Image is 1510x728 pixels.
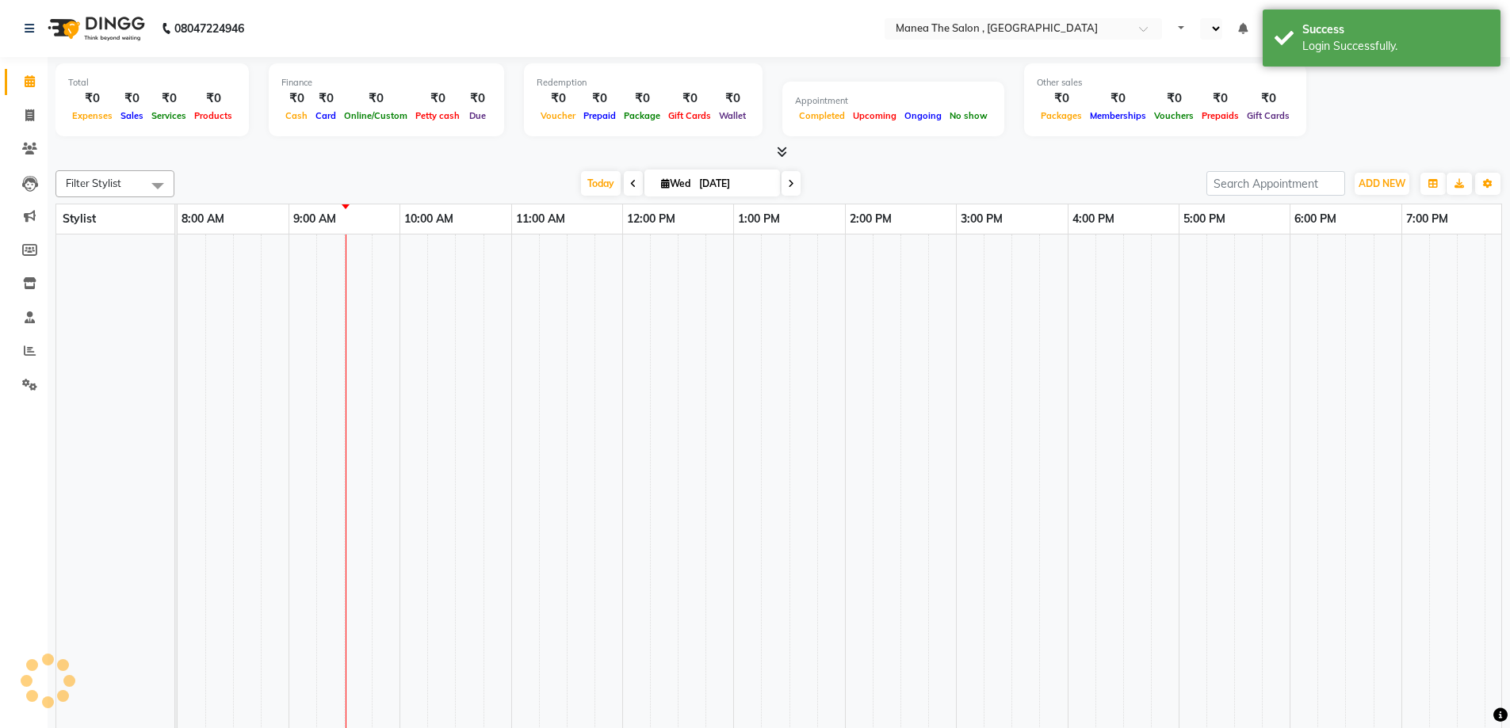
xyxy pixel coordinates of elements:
[1243,110,1294,121] span: Gift Cards
[1243,90,1294,108] div: ₹0
[289,208,340,231] a: 9:00 AM
[581,171,621,196] span: Today
[411,90,464,108] div: ₹0
[1302,38,1489,55] div: Login Successfully.
[1359,177,1405,189] span: ADD NEW
[657,177,694,189] span: Wed
[1037,110,1086,121] span: Packages
[664,110,715,121] span: Gift Cards
[1198,110,1243,121] span: Prepaids
[63,212,96,226] span: Stylist
[734,208,784,231] a: 1:00 PM
[281,76,491,90] div: Finance
[1037,76,1294,90] div: Other sales
[537,76,750,90] div: Redemption
[1086,90,1150,108] div: ₹0
[694,172,774,196] input: 2025-09-03
[957,208,1007,231] a: 3:00 PM
[1206,171,1345,196] input: Search Appointment
[579,90,620,108] div: ₹0
[147,110,190,121] span: Services
[174,6,244,51] b: 08047224946
[465,110,490,121] span: Due
[340,90,411,108] div: ₹0
[1179,208,1229,231] a: 5:00 PM
[68,110,117,121] span: Expenses
[946,110,992,121] span: No show
[1198,90,1243,108] div: ₹0
[281,110,312,121] span: Cash
[664,90,715,108] div: ₹0
[1150,110,1198,121] span: Vouchers
[620,90,664,108] div: ₹0
[190,110,236,121] span: Products
[1302,21,1489,38] div: Success
[1068,208,1118,231] a: 4:00 PM
[66,177,121,189] span: Filter Stylist
[849,110,900,121] span: Upcoming
[795,110,849,121] span: Completed
[846,208,896,231] a: 2:00 PM
[147,90,190,108] div: ₹0
[537,90,579,108] div: ₹0
[512,208,569,231] a: 11:00 AM
[340,110,411,121] span: Online/Custom
[312,90,340,108] div: ₹0
[190,90,236,108] div: ₹0
[1150,90,1198,108] div: ₹0
[281,90,312,108] div: ₹0
[900,110,946,121] span: Ongoing
[117,110,147,121] span: Sales
[1355,173,1409,195] button: ADD NEW
[312,110,340,121] span: Card
[579,110,620,121] span: Prepaid
[537,110,579,121] span: Voucher
[1402,208,1452,231] a: 7:00 PM
[715,110,750,121] span: Wallet
[795,94,992,108] div: Appointment
[1086,110,1150,121] span: Memberships
[117,90,147,108] div: ₹0
[68,76,236,90] div: Total
[715,90,750,108] div: ₹0
[68,90,117,108] div: ₹0
[623,208,679,231] a: 12:00 PM
[620,110,664,121] span: Package
[400,208,457,231] a: 10:00 AM
[411,110,464,121] span: Petty cash
[464,90,491,108] div: ₹0
[178,208,228,231] a: 8:00 AM
[40,6,149,51] img: logo
[1290,208,1340,231] a: 6:00 PM
[1037,90,1086,108] div: ₹0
